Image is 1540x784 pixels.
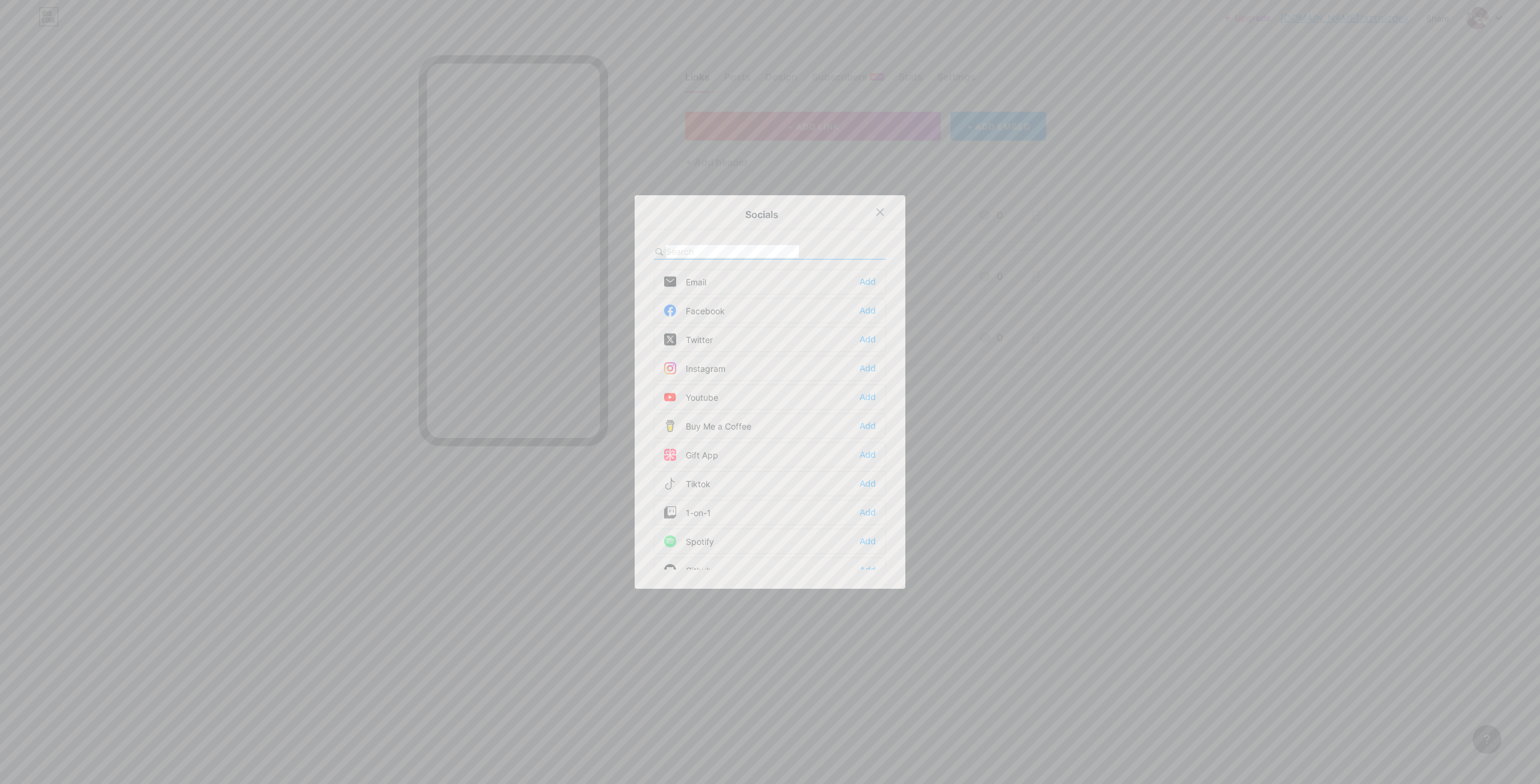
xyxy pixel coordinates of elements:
[664,506,711,518] div: 1-on-1
[860,305,876,317] div: Add
[860,420,876,432] div: Add
[860,535,876,547] div: Add
[860,362,876,374] div: Add
[664,564,712,576] div: Github
[860,564,876,576] div: Add
[664,333,713,345] div: Twitter
[860,391,876,403] div: Add
[664,391,718,403] div: Youtube
[664,305,725,317] div: Facebook
[860,276,876,288] div: Add
[860,333,876,345] div: Add
[860,449,876,461] div: Add
[664,449,718,461] div: Gift App
[666,245,799,258] input: Search
[664,276,706,288] div: Email
[664,420,751,432] div: Buy Me a Coffee
[860,506,876,518] div: Add
[664,535,714,547] div: Spotify
[664,478,710,490] div: Tiktok
[860,478,876,490] div: Add
[745,207,778,222] div: Socials
[664,362,725,374] div: Instagram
